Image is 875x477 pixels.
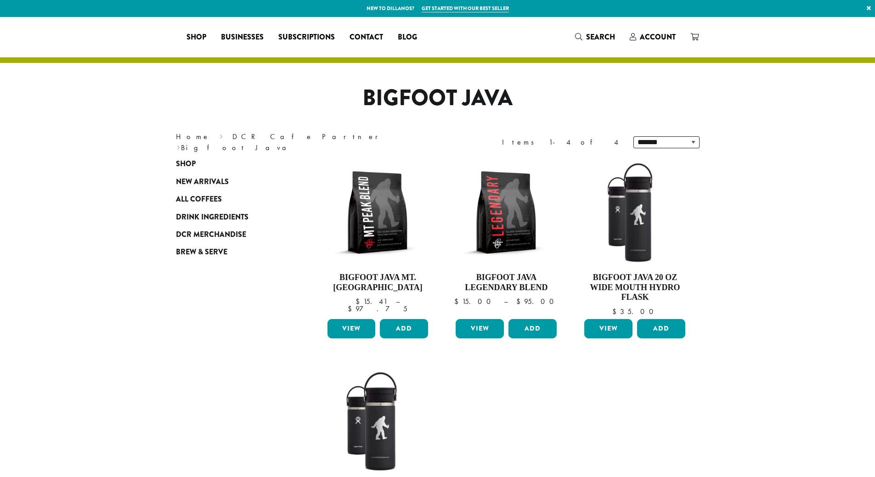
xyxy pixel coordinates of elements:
[176,226,286,243] a: DCR Merchandise
[348,304,356,314] span: $
[350,32,383,43] span: Contact
[176,173,286,191] a: New Arrivals
[348,304,407,314] bdi: 97.75
[612,307,620,316] span: $
[169,85,706,112] h1: Bigfoot Java
[516,297,558,306] bdi: 95.00
[453,160,559,265] img: BFJ_Legendary_12oz-300x300.png
[508,319,557,338] button: Add
[453,273,559,292] h4: Bigfoot Java Legendary Blend
[504,297,508,306] span: –
[278,32,335,43] span: Subscriptions
[582,160,688,265] img: LO2867-BFJ-Hydro-Flask-20oz-WM-wFlex-Sip-Lid-Black-300x300.jpg
[325,273,431,292] h4: Bigfoot Java Mt. [GEOGRAPHIC_DATA]
[454,297,495,306] bdi: 15.00
[176,176,229,188] span: New Arrivals
[186,32,206,43] span: Shop
[176,131,424,153] nav: Breadcrumb
[176,229,246,241] span: DCR Merchandise
[516,297,524,306] span: $
[325,160,430,265] img: BFJ_MtPeak_12oz-300x300.png
[582,273,688,303] h4: Bigfoot Java 20 oz Wide Mouth Hydro Flask
[176,132,210,141] a: Home
[637,319,685,338] button: Add
[584,319,632,338] a: View
[176,194,222,205] span: All Coffees
[176,243,286,261] a: Brew & Serve
[380,319,428,338] button: Add
[176,247,227,258] span: Brew & Serve
[176,158,196,170] span: Shop
[456,319,504,338] a: View
[176,212,248,223] span: Drink Ingredients
[356,297,363,306] span: $
[582,160,688,315] a: Bigfoot Java 20 oz Wide Mouth Hydro Flask $35.00
[176,208,286,225] a: Drink Ingredients
[176,191,286,208] a: All Coffees
[398,32,417,43] span: Blog
[220,128,223,142] span: ›
[325,160,431,315] a: Bigfoot Java Mt. [GEOGRAPHIC_DATA]
[453,160,559,315] a: Bigfoot Java Legendary Blend
[176,155,286,173] a: Shop
[396,297,400,306] span: –
[356,297,387,306] bdi: 15.41
[177,139,180,153] span: ›
[586,32,615,42] span: Search
[232,132,384,141] a: DCR Cafe Partner
[179,30,214,45] a: Shop
[640,32,676,42] span: Account
[325,369,430,474] img: LO2863-BFJ-Hydro-Flask-16oz-WM-wFlex-Sip-Lid-Black-300x300.jpg
[454,297,462,306] span: $
[612,307,658,316] bdi: 35.00
[327,319,376,338] a: View
[422,5,509,12] a: Get started with our best seller
[221,32,264,43] span: Businesses
[568,29,622,45] a: Search
[502,137,620,148] div: Items 1-4 of 4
